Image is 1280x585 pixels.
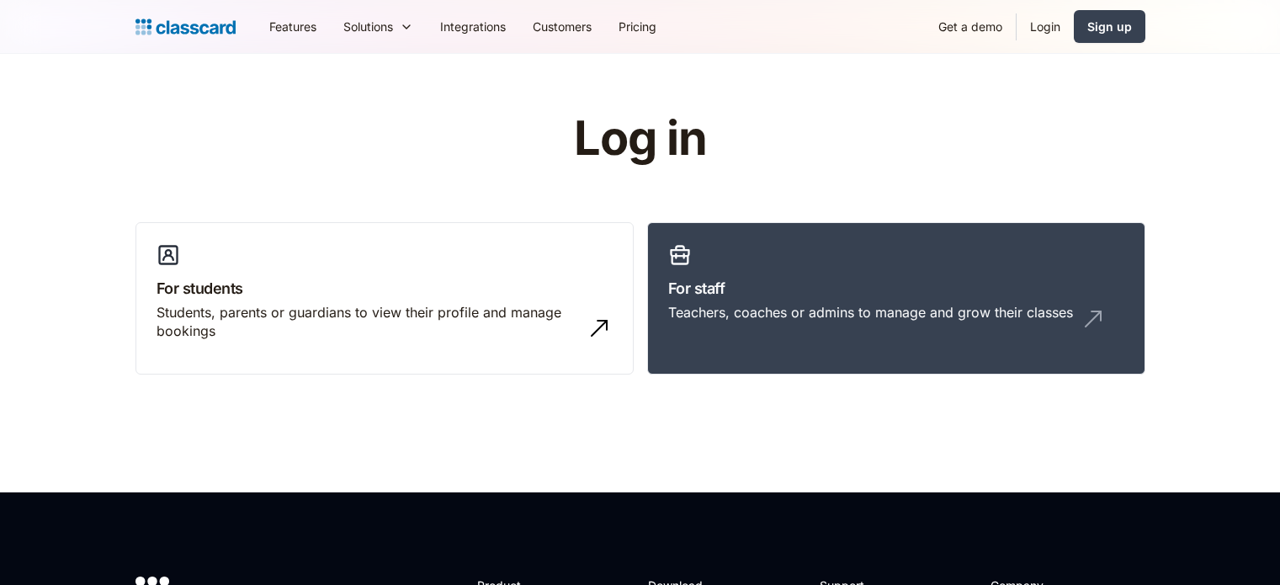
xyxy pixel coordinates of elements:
a: home [135,15,236,39]
h3: For staff [668,277,1124,300]
a: Pricing [605,8,670,45]
div: Solutions [343,18,393,35]
a: For studentsStudents, parents or guardians to view their profile and manage bookings [135,222,634,375]
a: Features [256,8,330,45]
div: Solutions [330,8,427,45]
h3: For students [157,277,613,300]
a: Login [1017,8,1074,45]
a: Get a demo [925,8,1016,45]
a: Customers [519,8,605,45]
a: Sign up [1074,10,1145,43]
div: Teachers, coaches or admins to manage and grow their classes [668,303,1073,322]
div: Sign up [1087,18,1132,35]
a: For staffTeachers, coaches or admins to manage and grow their classes [647,222,1145,375]
h1: Log in [373,113,907,165]
a: Integrations [427,8,519,45]
div: Students, parents or guardians to view their profile and manage bookings [157,303,579,341]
